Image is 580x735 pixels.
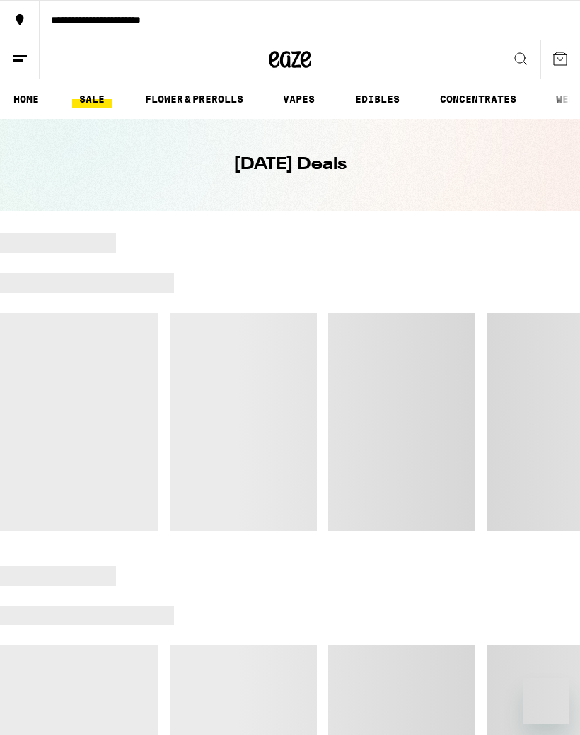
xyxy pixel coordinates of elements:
[433,91,523,108] a: CONCENTRATES
[276,91,322,108] a: VAPES
[523,678,569,724] iframe: Button to launch messaging window
[348,91,407,108] a: EDIBLES
[6,91,46,108] a: HOME
[72,91,112,108] a: SALE
[138,91,250,108] a: FLOWER & PREROLLS
[233,153,347,177] h1: [DATE] Deals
